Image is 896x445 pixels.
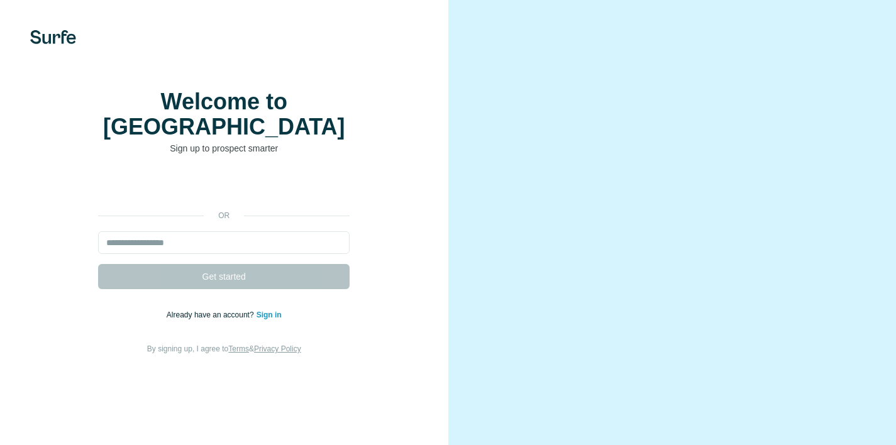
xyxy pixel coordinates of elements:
[98,89,350,140] h1: Welcome to [GEOGRAPHIC_DATA]
[30,30,76,44] img: Surfe's logo
[204,210,244,221] p: or
[167,310,257,319] span: Already have an account?
[228,344,249,353] a: Terms
[147,344,301,353] span: By signing up, I agree to &
[257,310,282,319] a: Sign in
[254,344,301,353] a: Privacy Policy
[92,173,356,201] iframe: Sign in with Google Button
[98,142,350,155] p: Sign up to prospect smarter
